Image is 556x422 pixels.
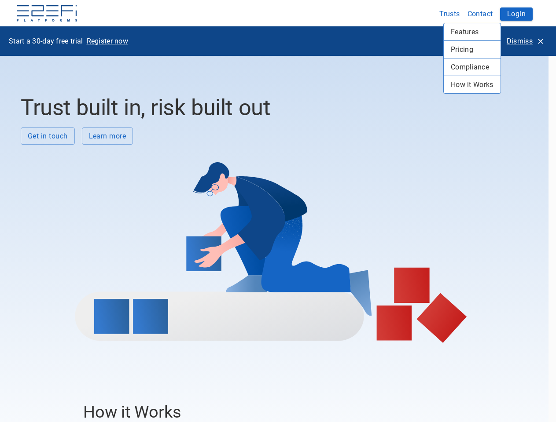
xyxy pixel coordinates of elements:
[451,27,493,37] span: Features
[451,80,493,90] span: How it Works
[444,76,501,93] div: How it Works
[444,23,501,40] div: Features
[451,62,493,72] span: Compliance
[444,41,501,58] div: Pricing
[444,58,501,76] div: Compliance
[451,44,493,55] span: Pricing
